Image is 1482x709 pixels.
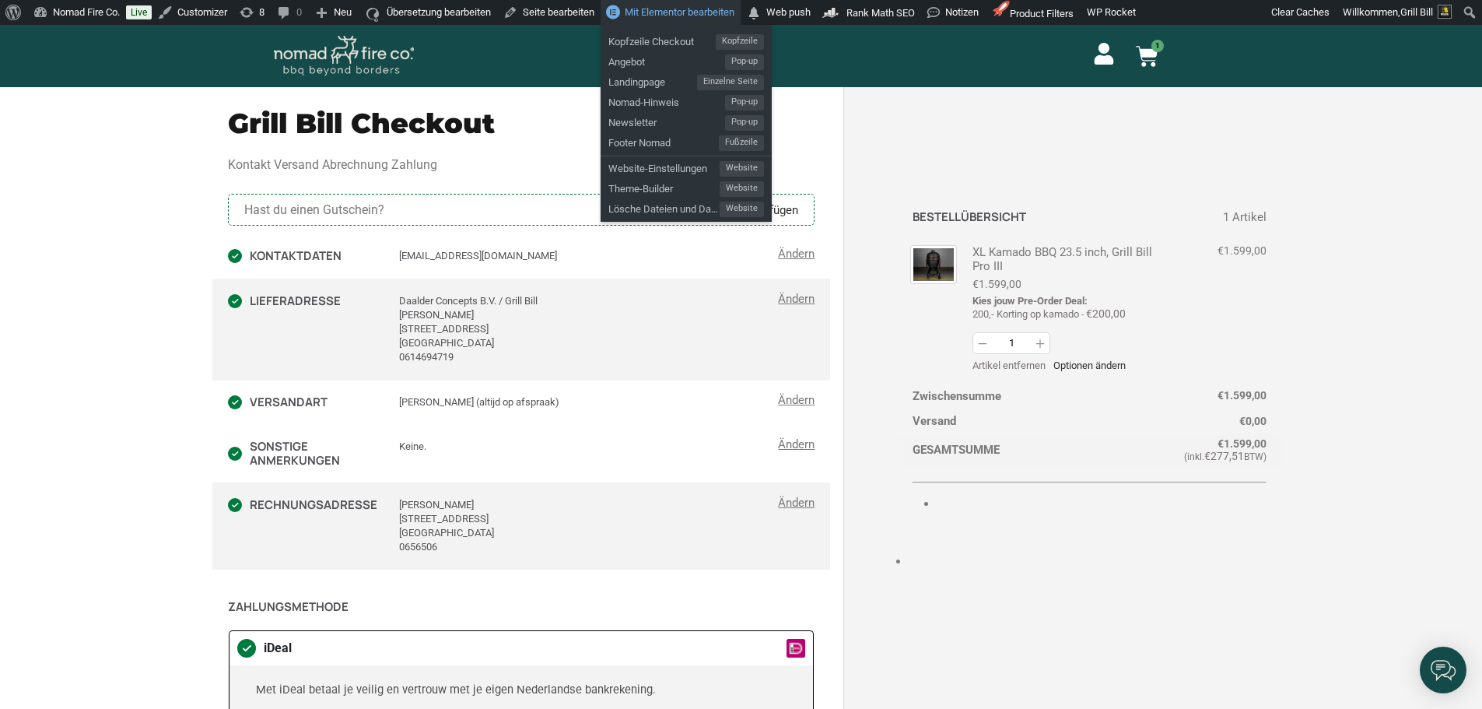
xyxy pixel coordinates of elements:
a: Änderung: Kontaktdaten [770,243,822,265]
a: Nomad-HinweisPop-up [601,90,772,111]
dt: Kies jouw Pre-Order Deal: [972,295,1168,307]
span: Mit Elementor bearbeiten [625,6,734,18]
th: Gesamtsumme [897,434,1105,467]
span: Hast du einen Gutschein? [244,202,384,217]
span: € [1239,415,1246,427]
span: Abrechnung [322,157,388,172]
span: Rank Math SEO [846,7,915,19]
input: Qty [991,332,1032,354]
h3: Lieferadresse [228,294,399,308]
span: Einzelne Seite [697,75,764,90]
a: 1 [1117,36,1177,77]
button: Verringern Sie [973,333,992,355]
small: (inkl. BTW) [1121,450,1267,463]
a: AngebotPop-up [601,50,772,70]
div: [PERSON_NAME] (altijd op afspraak) [399,395,753,409]
span: Versand [274,157,319,172]
span: Pop-up [725,54,764,70]
a: Optionen ändern [1053,360,1126,371]
span: € [1204,450,1210,462]
span: Theme-Builder [608,177,720,197]
span: Pop-up [725,115,764,131]
span: € [1217,244,1224,257]
h3: Rechnungsadresse [228,498,399,512]
span: Zahlung [391,157,437,172]
a: Änderung: Lieferadresse [770,288,822,310]
span: Pop-up [725,95,764,111]
a: Änderung: Rechnungsadresse [770,492,822,514]
h3: Sonstige Anmerkungen [228,440,399,468]
span: Website [720,161,764,177]
span: Fußzeile [719,135,764,151]
a: Änderung: Versandart [770,389,822,411]
a: LandingpageEinzelne Seite [601,70,772,90]
a: Kopfzeile CheckoutKopfzeile [601,30,772,50]
a: NewsletterPop-up [601,111,772,131]
div: XL Kamado BBQ 23.5 inch, Grill Bill Pro III [957,245,1168,371]
span: Kopfzeile Checkout [608,30,716,50]
span: Website [720,202,764,217]
span: € [1217,437,1224,450]
div: Keine. [399,440,753,454]
h3: Zahlungsmethode [228,600,815,614]
a: Artikel aus dem Warenkorb entfernen: XL Kamado BBQ 23.5 inch, Grill Bill Pro III [972,360,1046,371]
img: icon16.svg [363,2,382,27]
a: Website-EinstellungenWebsite [601,156,772,177]
span: Website [720,181,764,197]
span: Lösche Dateien und Daten. [608,197,720,217]
span: 1 [1151,40,1164,52]
h3: Kontaktdaten [228,249,399,263]
div: [PERSON_NAME] [STREET_ADDRESS] [GEOGRAPHIC_DATA] 0656506 [399,498,753,555]
p: Met iDeal betaal je veilig en vertrouw met je eigen Nederlandse bankrekening. [256,681,787,698]
th: Versand [897,409,1105,434]
span:  [746,2,762,24]
span: Website-Einstellungen [608,156,720,177]
span: € [1086,307,1092,320]
iframe: belco-activator-frame [1420,647,1466,693]
dd: 200,- Korting op kamado [972,307,1168,321]
a: Änderung: Sonstige Anmerkungen [770,433,822,455]
span: Grill Bill [1400,6,1433,18]
h3: Versandart [228,395,399,409]
span: Nomad-Hinweis [608,90,725,111]
span: - [1081,310,1084,320]
img: Kamado BBQ Grill Bill Pro III Extra Large front [910,245,957,284]
section: Kontakt [228,233,815,279]
h2: Grill Bill Checkout [228,110,495,137]
span: Footer Nomad [608,131,719,151]
a: Theme-BuilderWebsite [601,177,772,197]
span: Kontakt [228,157,271,172]
div: Daalder Concepts B.V. / Grill Bill [PERSON_NAME] [STREET_ADDRESS] [GEOGRAPHIC_DATA] 0614694719 [399,294,753,365]
button: Erhöhen Sie [1031,333,1049,355]
div: [EMAIL_ADDRESS][DOMAIN_NAME] [399,249,753,263]
span: iDeal [264,639,292,658]
a: Footer NomadFußzeile [601,131,772,151]
a: Lösche Dateien und Daten.Website [601,197,772,217]
span: € [1217,389,1224,402]
th: Zwischensumme [897,384,1105,409]
span: Landingpage [608,70,697,90]
h3: Bestellübersicht [913,210,1026,224]
span: Kopfzeile [716,34,764,50]
img: Nomad Logo [274,36,414,77]
a: Live [126,5,152,19]
section: Abrechnung [228,483,815,570]
span: € [972,278,979,290]
span: Newsletter [608,111,725,131]
span: 1 Artikel [1223,210,1267,224]
section: Versand [228,279,815,483]
img: Avatar of Grill Bill [1438,5,1452,19]
span: Angebot [608,50,725,70]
